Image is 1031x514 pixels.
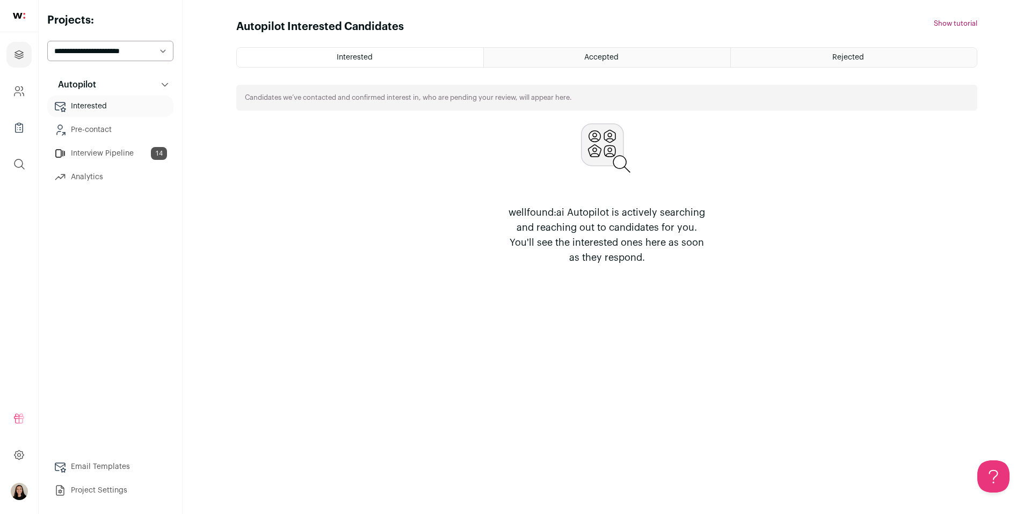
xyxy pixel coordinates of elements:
a: Company Lists [6,115,32,141]
img: wellfound-shorthand-0d5821cbd27db2630d0214b213865d53afaa358527fdda9d0ea32b1df1b89c2c.svg [13,13,25,19]
h1: Autopilot Interested Candidates [236,19,404,34]
span: Rejected [832,54,864,61]
a: Pre-contact [47,119,173,141]
button: Autopilot [47,74,173,96]
p: Autopilot [52,78,96,91]
button: Open dropdown [11,483,28,500]
h2: Projects: [47,13,173,28]
a: Analytics [47,166,173,188]
span: 14 [151,147,167,160]
iframe: Toggle Customer Support [977,460,1010,493]
a: Projects [6,42,32,68]
a: Email Templates [47,456,173,478]
p: wellfound:ai Autopilot is actively searching and reaching out to candidates for you. You'll see t... [504,205,710,265]
a: Rejected [731,48,977,67]
a: Company and ATS Settings [6,78,32,104]
img: 14337076-medium_jpg [11,483,28,500]
p: Candidates we’ve contacted and confirmed interest in, who are pending your review, will appear here. [245,93,572,102]
a: Interested [47,96,173,117]
a: Project Settings [47,480,173,501]
a: Interview Pipeline14 [47,143,173,164]
button: Show tutorial [934,19,977,28]
a: Accepted [484,48,730,67]
span: Interested [337,54,373,61]
span: Accepted [584,54,619,61]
